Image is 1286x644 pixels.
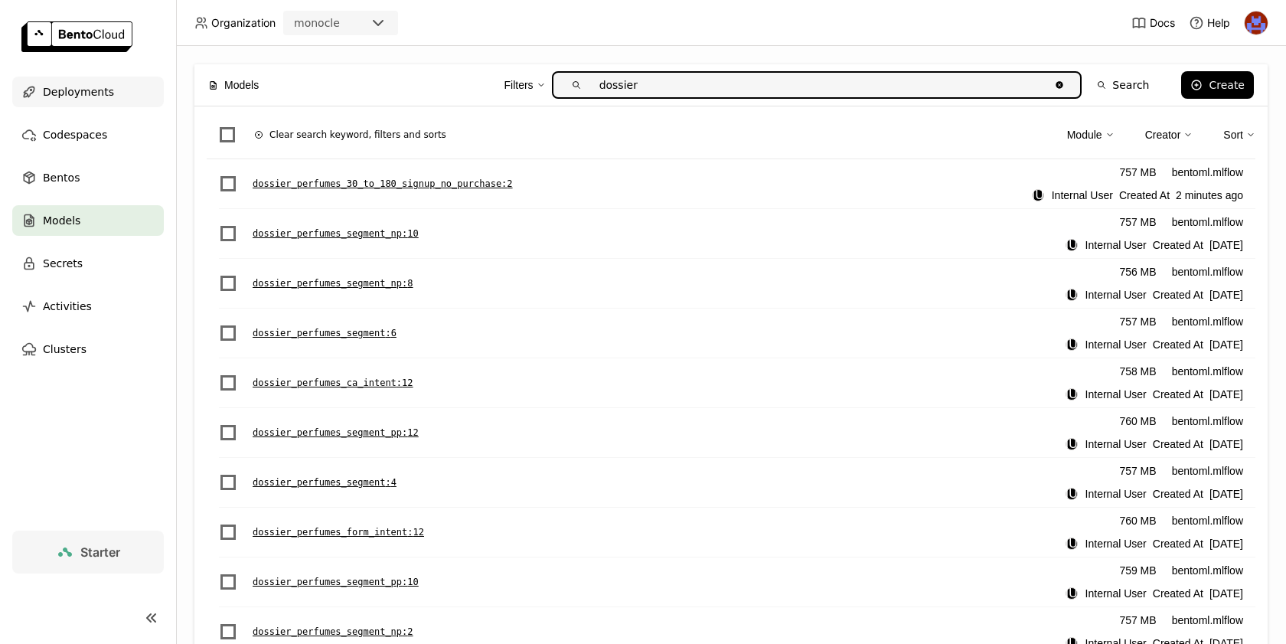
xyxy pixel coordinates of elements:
[253,375,1066,391] p: dossier_perfumes_ca_intent : 12
[253,276,1066,291] p: dossier_perfumes_segment_np : 8
[12,248,164,279] a: Secrets
[12,291,164,322] a: Activities
[294,15,340,31] div: monocle
[1145,119,1193,151] div: Creator
[207,309,1255,358] div: List item
[80,544,120,560] span: Starter
[43,168,80,187] span: Bentos
[1119,263,1156,280] div: 756 MB
[1209,286,1243,303] span: [DATE]
[253,226,1066,241] p: dossier_perfumes_segment_np : 10
[1066,339,1077,350] div: IU
[1181,71,1254,99] button: Create
[21,21,132,52] img: logo
[253,525,1066,540] p: dossier_perfumes_form_intent : 12
[207,408,1255,458] li: List item
[1032,187,1243,204] div: Created At
[1119,463,1156,479] div: 757 MB
[1209,237,1243,253] span: [DATE]
[253,425,1066,440] a: dossier_perfumes_segment_pp:12
[1066,336,1243,353] div: Created At
[1066,439,1077,449] div: IU
[248,124,452,145] button: Clear search keyword, filters and sorts
[1066,436,1243,453] div: Created At
[1209,585,1243,602] span: [DATE]
[1172,313,1243,330] div: bentoml.mlflow
[253,176,1032,191] p: dossier_perfumes_30_to_180_signup_no_purchase : 2
[12,77,164,107] a: Deployments
[43,211,80,230] span: Models
[1223,126,1243,143] div: Sort
[1085,286,1147,303] span: Internal User
[1085,585,1147,602] span: Internal User
[1145,126,1181,143] div: Creator
[1085,237,1147,253] span: Internal User
[1033,190,1043,201] div: IU
[43,126,107,144] span: Codespaces
[1066,585,1243,602] div: Created At
[1066,538,1077,549] div: IU
[253,574,1066,590] a: dossier_perfumes_segment_pp:10
[224,77,259,93] span: Models
[1066,239,1078,251] div: Internal User
[1066,289,1078,301] div: Internal User
[1085,436,1147,453] span: Internal User
[1223,119,1255,151] div: Sort
[1245,11,1268,34] img: Noa Tavron
[207,508,1255,557] li: List item
[1066,489,1077,499] div: IU
[43,297,92,315] span: Activities
[1085,485,1147,502] span: Internal User
[1119,612,1156,629] div: 757 MB
[1209,79,1245,91] div: Create
[253,475,1066,490] a: dossier_perfumes_segment:4
[504,77,534,93] div: Filters
[253,624,1066,639] a: dossier_perfumes_segment_np:2
[1172,263,1243,280] div: bentoml.mlflow
[1066,388,1078,400] div: Internal User
[253,325,1066,341] p: dossier_perfumes_segment : 6
[43,254,83,273] span: Secrets
[1150,16,1175,30] span: Docs
[1172,214,1243,230] div: bentoml.mlflow
[1207,16,1230,30] span: Help
[207,209,1255,259] li: List item
[1066,538,1078,550] div: Internal User
[253,226,1066,241] a: dossier_perfumes_segment_np:10
[1119,512,1156,529] div: 760 MB
[1172,612,1243,629] div: bentoml.mlflow
[253,375,1066,391] a: dossier_perfumes_ca_intent:12
[1209,336,1243,353] span: [DATE]
[1176,187,1243,204] span: 2 minutes ago
[1119,363,1156,380] div: 758 MB
[1131,15,1175,31] a: Docs
[12,162,164,193] a: Bentos
[1066,588,1077,599] div: IU
[1054,80,1065,90] svg: Clear value
[1032,189,1044,201] div: Internal User
[1066,488,1078,500] div: Internal User
[207,557,1255,607] div: List item
[1066,535,1243,552] div: Created At
[207,458,1255,508] div: List item
[207,259,1255,309] li: List item
[207,159,1255,209] li: List item
[253,425,1066,440] p: dossier_perfumes_segment_pp : 12
[1085,386,1147,403] span: Internal User
[1052,187,1113,204] span: Internal User
[341,16,343,31] input: Selected monocle.
[1066,237,1243,253] div: Created At
[1209,386,1243,403] span: [DATE]
[12,334,164,364] a: Clusters
[1088,71,1158,99] button: Search
[1119,413,1156,430] div: 760 MB
[12,531,164,574] a: Starter
[1172,164,1243,181] div: bentoml.mlflow
[1172,413,1243,430] div: bentoml.mlflow
[43,340,86,358] span: Clusters
[1172,463,1243,479] div: bentoml.mlflow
